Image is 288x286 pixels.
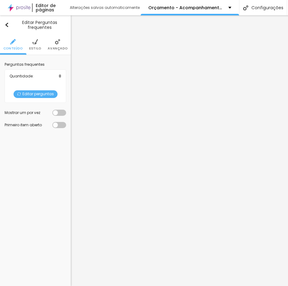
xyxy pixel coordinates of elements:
[5,111,52,115] div: Mostrar um por vez
[3,47,23,50] span: Conteúdo
[14,90,58,98] span: Editar perguntas
[243,5,248,10] img: Icone
[10,74,34,78] span: Quantidade :
[5,22,9,27] img: Icone
[32,3,64,12] div: Editor de páginas
[70,6,141,10] div: Alterações salvas automaticamente
[59,74,61,78] span: 8
[48,47,67,50] span: Avançado
[5,123,52,127] div: Primeiro item aberto
[5,63,66,66] div: Perguntas frequentes
[10,39,16,45] img: Icone
[5,20,66,30] div: Editar Perguntas frequentes
[55,39,60,45] img: Icone
[32,39,38,45] img: Icone
[148,6,224,10] p: Orçamento - Acompanhamento Infantil
[29,47,41,50] span: Estilo
[17,92,21,96] img: Icone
